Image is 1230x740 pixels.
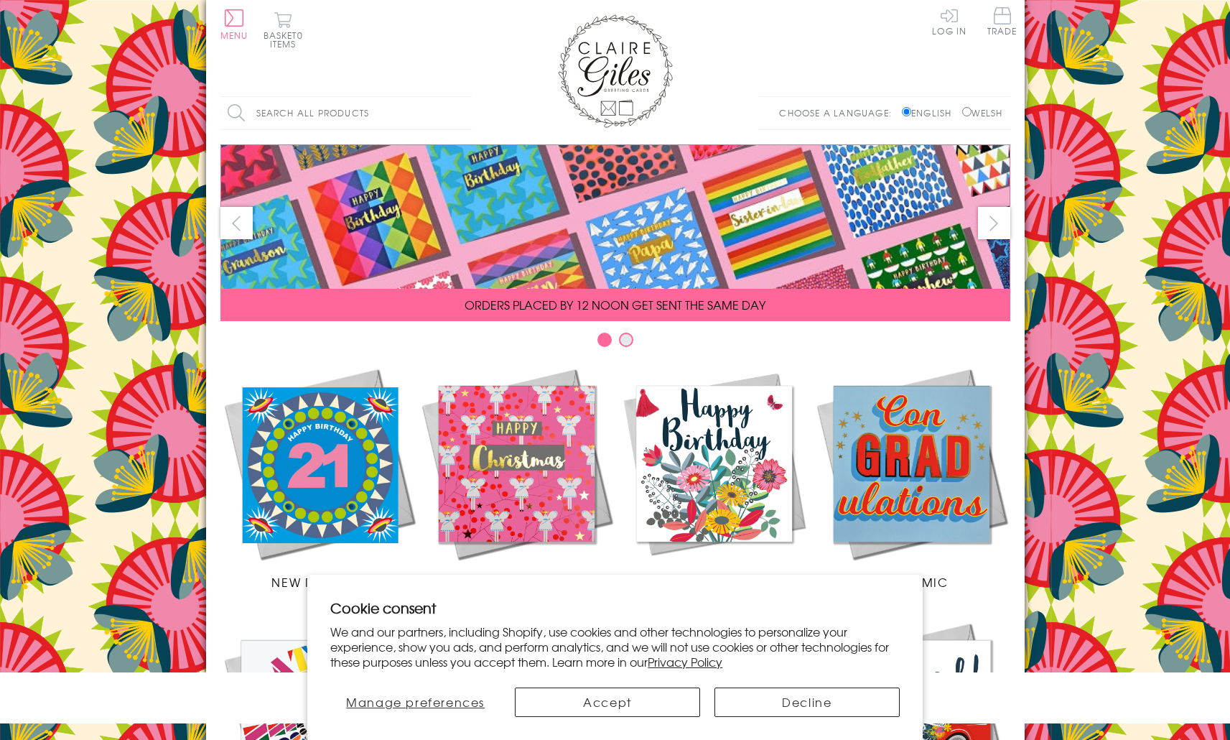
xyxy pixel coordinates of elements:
span: Menu [220,29,248,42]
span: Birthdays [679,573,748,591]
a: Privacy Policy [648,653,722,670]
a: Trade [987,7,1017,38]
a: Academic [813,365,1010,591]
p: Choose a language: [779,106,899,119]
button: Manage preferences [330,688,500,717]
a: Log In [932,7,966,35]
button: Basket0 items [264,11,303,48]
input: Search all products [220,97,472,129]
button: Decline [714,688,900,717]
label: English [902,106,959,119]
button: Carousel Page 2 [619,333,633,347]
span: Academic [875,573,949,591]
button: next [978,207,1010,239]
button: prev [220,207,253,239]
button: Carousel Page 1 (Current Slide) [597,333,612,347]
input: Search [457,97,472,129]
input: English [902,107,911,116]
div: Carousel Pagination [220,332,1010,354]
a: Christmas [418,365,615,591]
label: Welsh [962,106,1003,119]
p: We and our partners, including Shopify, use cookies and other technologies to personalize your ex... [330,624,900,669]
span: Manage preferences [346,693,485,711]
a: Birthdays [615,365,813,591]
span: 0 items [270,29,303,50]
a: New Releases [220,365,418,591]
span: Trade [987,7,1017,35]
button: Menu [220,9,248,40]
span: New Releases [271,573,365,591]
span: Christmas [480,573,553,591]
img: Claire Giles Greetings Cards [558,14,673,128]
input: Welsh [962,107,972,116]
button: Accept [515,688,700,717]
h2: Cookie consent [330,598,900,618]
span: ORDERS PLACED BY 12 NOON GET SENT THE SAME DAY [465,296,765,313]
